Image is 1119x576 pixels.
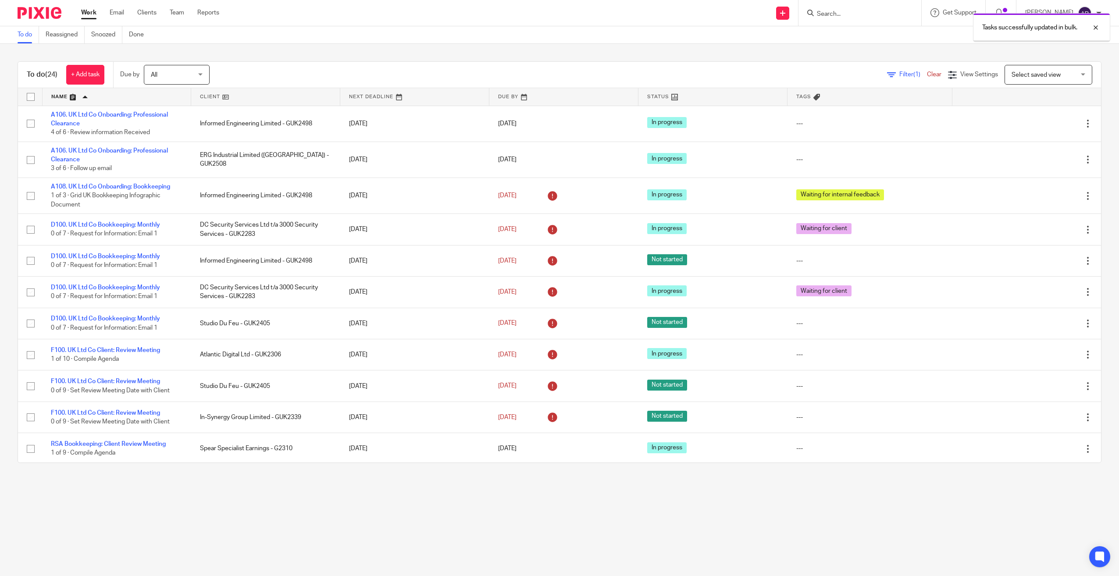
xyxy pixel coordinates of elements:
a: A108. UK Ltd Co Onboarding: Bookkeeping [51,184,170,190]
div: --- [796,382,943,391]
h1: To do [27,70,57,79]
span: 0 of 7 · Request for Information: Email 1 [51,325,157,331]
span: [DATE] [498,258,517,264]
div: --- [796,155,943,164]
span: [DATE] [498,156,517,163]
span: In progress [647,285,687,296]
a: D100. UK Ltd Co Bookkeeping: Monthly [51,222,160,228]
a: D100. UK Ltd Co Bookkeeping: Monthly [51,253,160,260]
td: [DATE] [340,433,489,464]
span: Waiting for internal feedback [796,189,884,200]
span: 3 of 6 · Follow up email [51,166,112,172]
span: Waiting for client [796,285,852,296]
td: Informed Engineering Limited - GUK2498 [191,178,340,213]
span: All [151,72,157,78]
a: Work [81,8,96,17]
span: In progress [647,117,687,128]
td: [DATE] [340,370,489,402]
span: (24) [45,71,57,78]
td: In-Synergy Group Limited - GUK2339 [191,402,340,433]
span: Not started [647,380,687,391]
img: svg%3E [1078,6,1092,20]
div: --- [796,444,943,453]
span: [DATE] [498,289,517,295]
p: Due by [120,70,139,79]
span: 1 of 10 · Compile Agenda [51,356,119,362]
span: [DATE] [498,192,517,199]
span: In progress [647,223,687,234]
a: RSA Bookkeeping: Client Review Meeting [51,441,166,447]
a: To do [18,26,39,43]
td: [DATE] [340,308,489,339]
td: [DATE] [340,277,489,308]
span: [DATE] [498,445,517,452]
span: 0 of 7 · Request for Information: Email 1 [51,294,157,300]
span: 0 of 7 · Request for Information: Email 1 [51,262,157,268]
a: Snoozed [91,26,122,43]
span: [DATE] [498,383,517,389]
span: In progress [647,153,687,164]
span: 0 of 7 · Request for Information: Email 1 [51,231,157,237]
a: A106. UK Ltd Co Onboarding: Professional Clearance [51,112,168,127]
span: [DATE] [498,414,517,420]
span: 0 of 9 · Set Review Meeting Date with Client [51,419,170,425]
span: 4 of 6 · Review information Received [51,129,150,135]
td: DC Security Services Ltd t/a 3000 Security Services - GUK2283 [191,277,340,308]
span: (1) [913,71,920,78]
div: --- [796,319,943,328]
td: Studio Du Feu - GUK2405 [191,370,340,402]
a: Clients [137,8,157,17]
span: Tags [796,94,811,99]
td: [DATE] [340,245,489,276]
span: Filter [899,71,927,78]
a: Done [129,26,150,43]
span: [DATE] [498,226,517,232]
a: + Add task [66,65,104,85]
td: [DATE] [340,402,489,433]
div: --- [796,413,943,422]
span: In progress [647,348,687,359]
a: A106. UK Ltd Co Onboarding: Professional Clearance [51,148,168,163]
div: --- [796,119,943,128]
a: Reassigned [46,26,85,43]
div: --- [796,350,943,359]
a: D100. UK Ltd Co Bookkeeping: Monthly [51,316,160,322]
td: Spear Specialist Earnings - G2310 [191,433,340,464]
td: Informed Engineering Limited - GUK2498 [191,106,340,142]
span: [DATE] [498,320,517,327]
td: DC Security Services Ltd t/a 3000 Security Services - GUK2283 [191,214,340,245]
a: F100. UK Ltd Co Client: Review Meeting [51,410,160,416]
span: 0 of 9 · Set Review Meeting Date with Client [51,388,170,394]
td: Informed Engineering Limited - GUK2498 [191,245,340,276]
td: [DATE] [340,142,489,178]
td: ERG Industrial Limited ([GEOGRAPHIC_DATA]) - GUK2508 [191,142,340,178]
span: View Settings [960,71,998,78]
img: Pixie [18,7,61,19]
span: Not started [647,317,687,328]
span: Waiting for client [796,223,852,234]
td: [DATE] [340,339,489,370]
span: [DATE] [498,352,517,358]
span: Not started [647,411,687,422]
span: Select saved view [1012,72,1061,78]
a: Reports [197,8,219,17]
td: [DATE] [340,106,489,142]
td: [DATE] [340,178,489,213]
p: Tasks successfully updated in bulk. [982,23,1077,32]
span: 1 of 9 · Compile Agenda [51,450,115,456]
span: Not started [647,254,687,265]
a: Email [110,8,124,17]
span: [DATE] [498,121,517,127]
td: [DATE] [340,214,489,245]
td: Atlantic Digital Ltd - GUK2306 [191,339,340,370]
span: In progress [647,189,687,200]
span: In progress [647,442,687,453]
a: D100. UK Ltd Co Bookkeeping: Monthly [51,284,160,291]
a: Clear [927,71,941,78]
div: --- [796,256,943,265]
span: 1 of 3 · Grid UK Bookkeeping Infographic Document [51,192,160,208]
a: F100. UK Ltd Co Client: Review Meeting [51,378,160,384]
a: Team [170,8,184,17]
td: Studio Du Feu - GUK2405 [191,308,340,339]
a: F100. UK Ltd Co Client: Review Meeting [51,347,160,353]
